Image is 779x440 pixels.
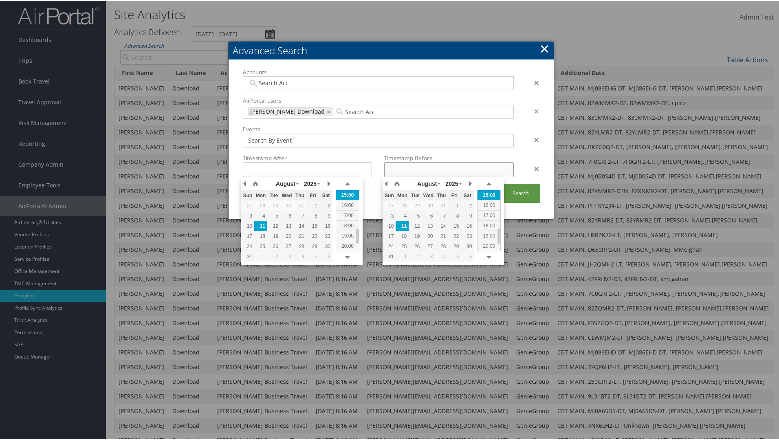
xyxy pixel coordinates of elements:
div: 1 [306,201,319,209]
div: 24 [241,242,254,249]
div: 31 [435,201,448,209]
div: 23 [319,232,332,239]
div: 10 [241,222,254,229]
div: 15:00 [478,189,500,199]
div: 29 [448,242,461,249]
div: 14 [293,222,306,229]
div: 21 [293,232,306,239]
div: 31 [293,201,306,209]
div: 28 [254,201,267,209]
div: 20:00 [478,240,500,250]
div: 6 [280,211,293,219]
div: 5 [448,252,461,260]
th: Wed [422,189,435,200]
div: 7 [435,211,448,219]
div: 2 [461,201,474,209]
div: 4 [435,252,448,260]
div: 4 [254,211,267,219]
div: 15 [448,222,461,229]
th: Sat [319,189,332,200]
div: 3 [241,211,254,219]
input: Search Accounts [248,78,294,86]
div: 19:00 [336,230,359,240]
div: 13 [422,222,435,229]
div: 25 [396,242,409,249]
label: Timestamp After [243,153,372,161]
div: 5 [267,211,280,219]
a: × [327,107,332,115]
div: × [520,163,546,173]
div: 1 [254,252,267,260]
th: Sun [383,189,396,200]
div: 14 [435,222,448,229]
div: 31 [383,252,396,260]
a: Search [501,183,540,202]
span: 2025 [304,180,317,186]
th: Thu [435,189,448,200]
h2: Advanced Search [229,41,554,59]
th: Fri [448,189,461,200]
div: 7 [293,211,306,219]
div: 2 [319,201,332,209]
th: Tue [409,189,422,200]
div: 6 [422,211,435,219]
input: Search By Event Type [248,136,294,144]
div: × [520,106,546,115]
div: 15:00 [336,189,359,199]
div: × [520,134,546,144]
label: Events [243,124,514,132]
div: 26 [409,242,422,249]
label: AirPortal users [243,96,514,104]
div: 24 [383,242,396,249]
div: 29 [267,201,280,209]
th: Mon [254,189,267,200]
div: 28 [435,242,448,249]
div: 11 [396,222,409,229]
label: Timestamp Before [384,153,513,161]
div: 1 [396,252,409,260]
th: Mon [396,189,409,200]
div: 17 [241,232,254,239]
div: 9 [461,211,474,219]
input: Search Accounts [334,107,380,115]
div: 20:00 [336,240,359,250]
div: 28 [396,201,409,209]
div: 12 [409,222,422,229]
div: 16:00 [478,199,500,209]
span: 2025 [445,180,458,186]
div: 2 [409,252,422,260]
div: 12 [267,222,280,229]
div: 29 [306,242,319,249]
div: 25 [254,242,267,249]
div: 18 [254,232,267,239]
div: 20 [422,232,435,239]
div: 5 [409,211,422,219]
th: Sat [461,189,474,200]
span: August [417,180,437,186]
div: 15 [306,222,319,229]
th: Fri [306,189,319,200]
div: 30 [319,242,332,249]
div: 30 [422,201,435,209]
div: 5 [306,252,319,260]
div: 11 [254,222,267,229]
div: 4 [396,211,409,219]
div: 19 [267,232,280,239]
div: 1 [448,201,461,209]
div: 19 [409,232,422,239]
th: Sun [241,189,254,200]
div: 22 [306,232,319,239]
div: 8 [448,211,461,219]
label: Accounts [243,67,514,75]
a: Close [540,40,549,56]
div: 29 [409,201,422,209]
div: 22 [448,232,461,239]
div: 21:00 [336,250,359,260]
span: [PERSON_NAME] Download [249,107,325,115]
div: 27 [422,242,435,249]
div: 4 [293,252,306,260]
div: 10 [383,222,396,229]
div: 18 [396,232,409,239]
div: 6 [461,252,474,260]
div: 30 [461,242,474,249]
